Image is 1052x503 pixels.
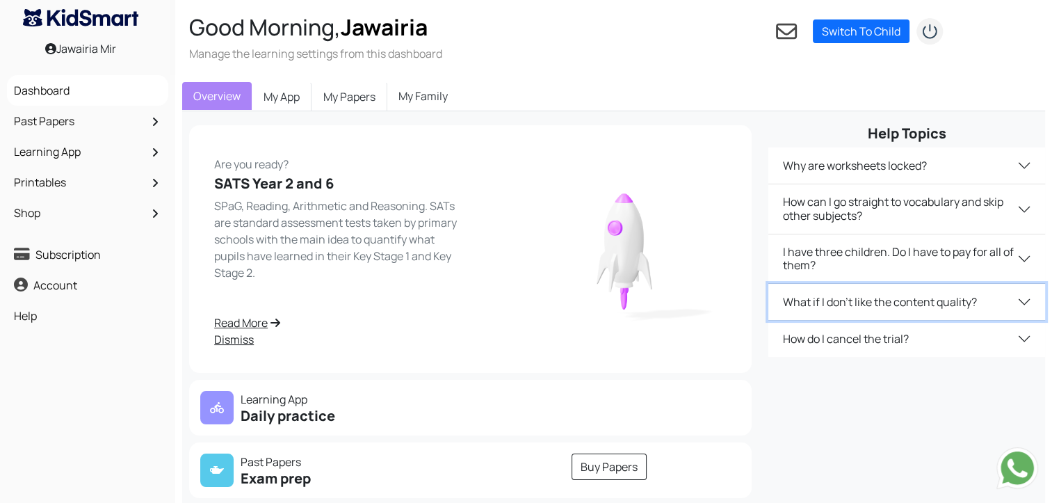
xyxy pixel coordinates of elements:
a: Dismiss [214,331,462,348]
a: Learning App [10,140,165,163]
a: Overview [182,82,252,110]
img: KidSmart logo [23,9,138,26]
a: Dashboard [10,79,165,102]
a: Read More [214,314,462,331]
img: Send whatsapp message to +442080035976 [996,447,1038,489]
img: logout2.png [916,17,944,45]
p: SPaG, Reading, Arithmetic and Reasoning. SATs are standard assessment tests taken by primary scho... [214,198,462,281]
a: Subscription [10,243,165,266]
a: Printables [10,170,165,194]
p: Learning App [200,391,462,408]
p: Past Papers [200,454,462,470]
h5: Help Topics [768,125,1045,142]
a: Shop [10,201,165,225]
span: Jawairia [341,12,428,42]
a: Account [10,273,165,297]
h5: Exam prep [200,470,462,487]
p: Are you ready? [214,150,462,173]
img: rocket [523,174,727,325]
a: Buy Papers [572,454,647,480]
button: How do I cancel the trial? [768,321,1045,357]
button: What if I don't like the content quality? [768,284,1045,320]
button: How can I go straight to vocabulary and skip other subjects? [768,184,1045,233]
a: My Papers [311,82,387,111]
a: My App [252,82,311,111]
a: My Family [387,82,459,110]
h2: Good Morning, [189,14,442,40]
button: I have three children. Do I have to pay for all of them? [768,234,1045,283]
a: Switch To Child [813,19,909,43]
a: Past Papers [10,109,165,133]
a: Help [10,304,165,328]
h5: SATS Year 2 and 6 [214,175,462,192]
h3: Manage the learning settings from this dashboard [189,46,442,61]
h5: Daily practice [200,408,462,424]
button: Why are worksheets locked? [768,147,1045,184]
